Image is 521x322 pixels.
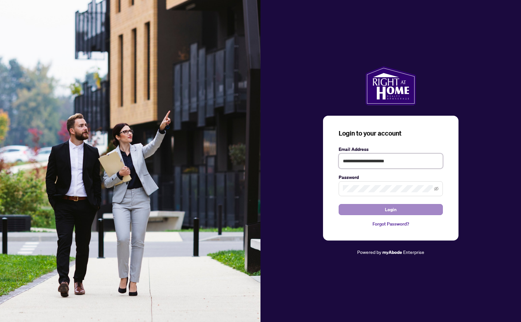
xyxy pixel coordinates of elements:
span: Powered by [357,249,381,255]
label: Email Address [339,146,443,153]
h3: Login to your account [339,129,443,138]
label: Password [339,174,443,181]
span: eye-invisible [434,186,439,191]
span: Login [385,204,397,215]
a: myAbode [382,249,402,256]
img: ma-logo [365,66,416,105]
span: Enterprise [403,249,424,255]
button: Login [339,204,443,215]
a: Forgot Password? [339,220,443,227]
